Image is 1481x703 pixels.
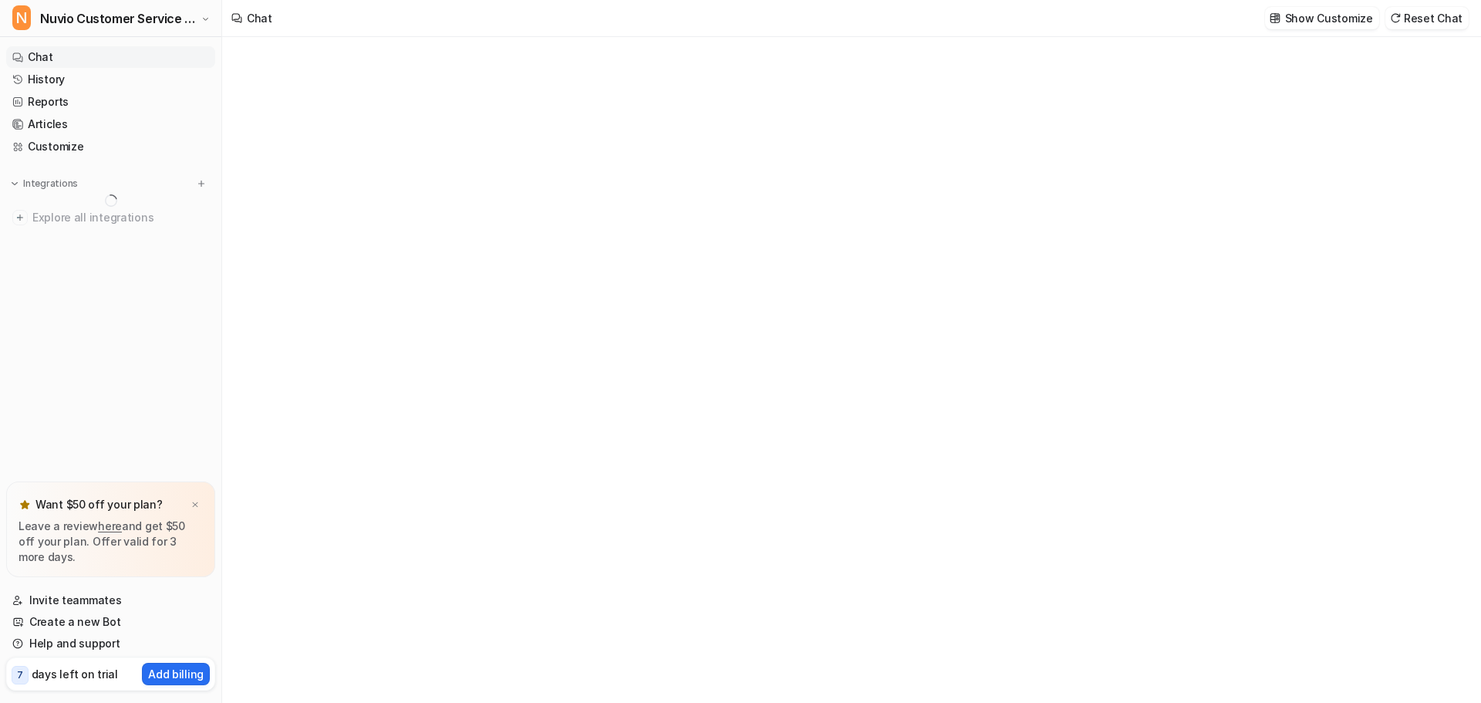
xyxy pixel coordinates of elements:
[12,5,31,30] span: N
[6,113,215,135] a: Articles
[196,178,207,189] img: menu_add.svg
[6,633,215,654] a: Help and support
[6,611,215,633] a: Create a new Bot
[6,91,215,113] a: Reports
[6,136,215,157] a: Customize
[6,69,215,90] a: History
[1270,12,1280,24] img: customize
[9,178,20,189] img: expand menu
[12,210,28,225] img: explore all integrations
[191,500,200,510] img: x
[6,176,83,191] button: Integrations
[6,590,215,611] a: Invite teammates
[148,666,204,682] p: Add billing
[1390,12,1401,24] img: reset
[19,499,31,511] img: star
[6,207,215,228] a: Explore all integrations
[35,497,163,512] p: Want $50 off your plan?
[247,10,272,26] div: Chat
[98,519,122,532] a: here
[19,519,203,565] p: Leave a review and get $50 off your plan. Offer valid for 3 more days.
[23,177,78,190] p: Integrations
[1385,7,1469,29] button: Reset Chat
[1285,10,1373,26] p: Show Customize
[142,663,210,685] button: Add billing
[6,46,215,68] a: Chat
[32,666,118,682] p: days left on trial
[17,668,23,682] p: 7
[32,205,209,230] span: Explore all integrations
[1265,7,1379,29] button: Show Customize
[40,8,197,29] span: Nuvio Customer Service Expert Bot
